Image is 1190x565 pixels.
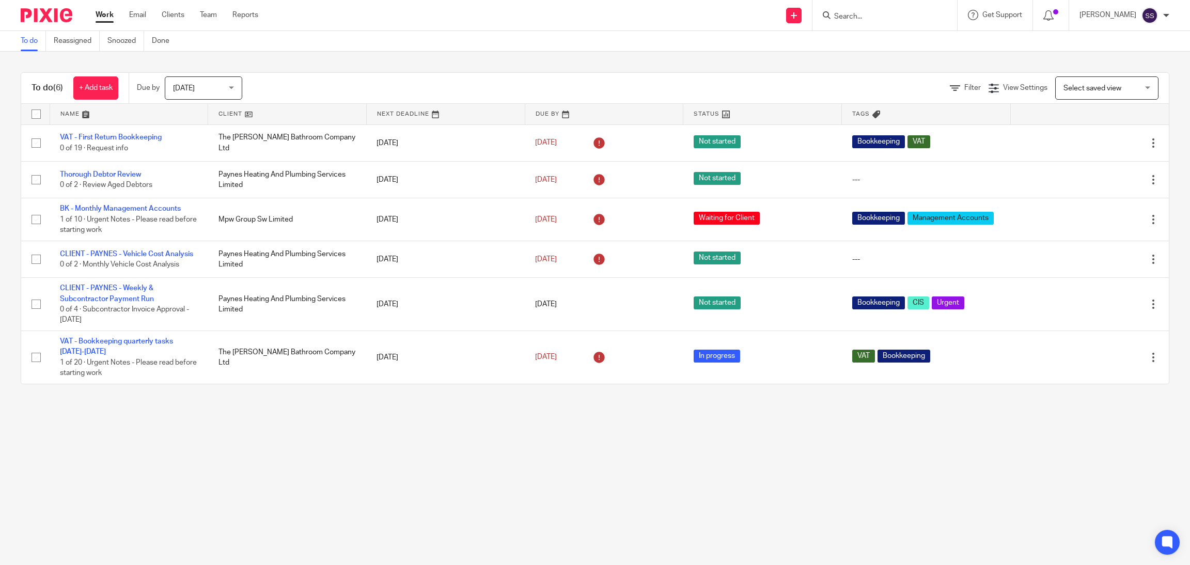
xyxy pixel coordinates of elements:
[60,134,162,141] a: VAT - First Return Bookkeeping
[208,198,367,241] td: Mpw Group Sw Limited
[73,76,118,100] a: + Add task
[852,212,905,225] span: Bookkeeping
[694,252,741,264] span: Not started
[878,350,930,363] span: Bookkeeping
[694,135,741,148] span: Not started
[200,10,217,20] a: Team
[852,296,905,309] span: Bookkeeping
[60,306,189,324] span: 0 of 4 · Subcontractor Invoice Approval - [DATE]
[366,241,525,277] td: [DATE]
[162,10,184,20] a: Clients
[60,171,141,178] a: Thorough Debtor Review
[964,84,981,91] span: Filter
[1003,84,1047,91] span: View Settings
[932,296,964,309] span: Urgent
[366,198,525,241] td: [DATE]
[852,350,875,363] span: VAT
[535,301,557,308] span: [DATE]
[852,135,905,148] span: Bookkeeping
[208,241,367,277] td: Paynes Heating And Plumbing Services Limited
[60,181,152,189] span: 0 of 2 · Review Aged Debtors
[535,139,557,147] span: [DATE]
[54,31,100,51] a: Reassigned
[60,250,193,258] a: CLIENT - PAYNES - Vehicle Cost Analysis
[907,296,929,309] span: CIS
[60,145,128,152] span: 0 of 19 · Request info
[60,205,181,212] a: BK - Monthly Management Accounts
[53,84,63,92] span: (6)
[60,216,197,234] span: 1 of 10 · Urgent Notes - Please read before starting work
[535,256,557,263] span: [DATE]
[1141,7,1158,24] img: svg%3E
[208,331,367,384] td: The [PERSON_NAME] Bathroom Company Ltd
[137,83,160,93] p: Due by
[535,216,557,223] span: [DATE]
[60,359,197,377] span: 1 of 20 · Urgent Notes - Please read before starting work
[852,254,1000,264] div: ---
[833,12,926,22] input: Search
[907,135,930,148] span: VAT
[982,11,1022,19] span: Get Support
[60,285,154,302] a: CLIENT - PAYNES - Weekly & Subcontractor Payment Run
[366,161,525,198] td: [DATE]
[694,296,741,309] span: Not started
[535,354,557,361] span: [DATE]
[129,10,146,20] a: Email
[208,278,367,331] td: Paynes Heating And Plumbing Services Limited
[232,10,258,20] a: Reports
[208,161,367,198] td: Paynes Heating And Plumbing Services Limited
[1063,85,1121,92] span: Select saved view
[96,10,114,20] a: Work
[21,31,46,51] a: To do
[60,261,179,268] span: 0 of 2 · Monthly Vehicle Cost Analysis
[152,31,177,51] a: Done
[366,124,525,161] td: [DATE]
[173,85,195,92] span: [DATE]
[907,212,994,225] span: Management Accounts
[852,111,870,117] span: Tags
[366,331,525,384] td: [DATE]
[535,176,557,183] span: [DATE]
[208,124,367,161] td: The [PERSON_NAME] Bathroom Company Ltd
[107,31,144,51] a: Snoozed
[60,338,173,355] a: VAT - Bookkeeping quarterly tasks [DATE]-[DATE]
[21,8,72,22] img: Pixie
[694,172,741,185] span: Not started
[32,83,63,93] h1: To do
[366,278,525,331] td: [DATE]
[1079,10,1136,20] p: [PERSON_NAME]
[694,212,760,225] span: Waiting for Client
[694,350,740,363] span: In progress
[852,175,1000,185] div: ---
